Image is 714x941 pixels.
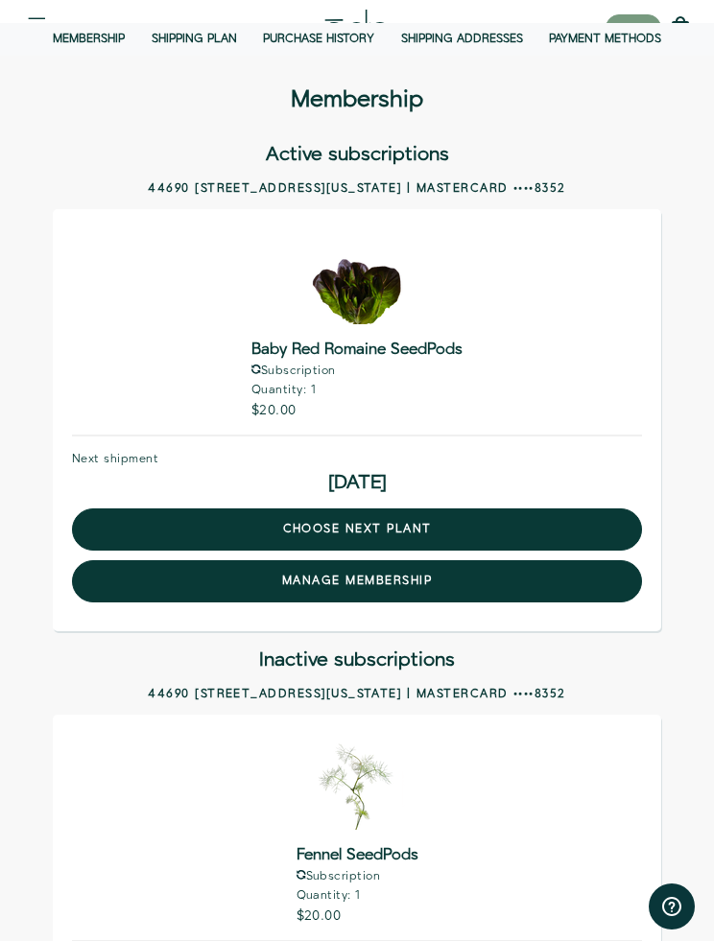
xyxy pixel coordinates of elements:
[251,385,463,396] p: Quantity: 1
[401,31,523,47] a: Shipping addresses
[549,31,661,47] a: Payment methods
[297,849,418,862] span: Fennel SeedPods
[72,560,642,602] a: manage membership
[53,90,661,109] h3: Membership
[53,180,661,198] h2: 44690 [STREET_ADDRESS][US_STATE] | Mastercard ••••8352
[251,365,463,377] p: Subscription
[251,404,463,417] p: $20.00
[72,508,642,551] a: choose next plant
[649,883,695,931] iframe: Opens a widget where you can find more information
[53,145,661,164] h2: Active subscriptions
[606,14,661,41] button: BUY
[309,228,405,324] img: Baby Red Romaine SeedPods
[72,473,642,492] h2: [DATE]
[53,650,661,670] h2: Inactive subscriptions
[72,454,642,465] p: Next shipment
[297,909,418,923] p: $20.00
[309,734,405,830] img: Fennel SeedPods
[53,31,125,47] a: Membership
[152,31,237,47] a: Shipping Plan
[53,686,661,703] h2: 44690 [STREET_ADDRESS][US_STATE] | Mastercard ••••8352
[251,343,463,357] span: Baby Red Romaine SeedPods
[297,870,418,882] p: Subscription
[263,31,374,47] a: Purchase history
[297,890,418,902] p: Quantity: 1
